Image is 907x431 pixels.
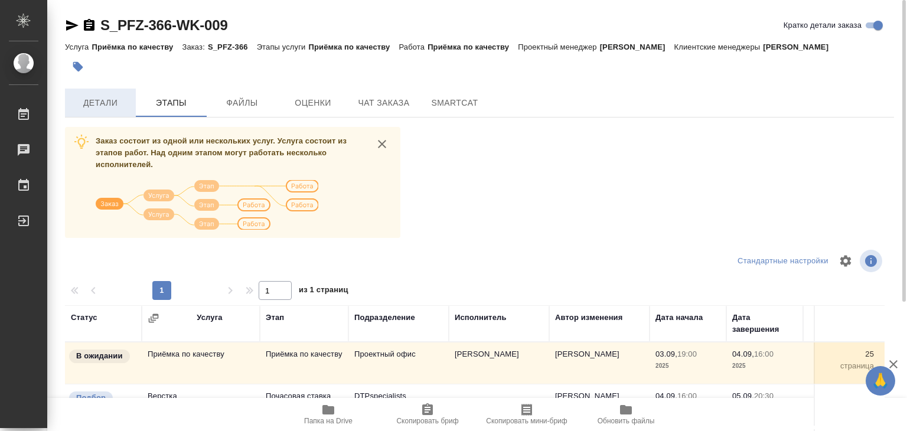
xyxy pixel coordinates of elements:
[266,348,342,360] p: Приёмка по качеству
[784,19,862,31] span: Кратко детали заказа
[860,250,885,272] span: Посмотреть информацию
[455,312,507,324] div: Исполнитель
[428,43,518,51] p: Приёмка по качеству
[82,18,96,32] button: Скопировать ссылку
[549,384,650,426] td: [PERSON_NAME]
[809,360,874,372] p: страница
[477,398,576,431] button: Скопировать мини-бриф
[378,398,477,431] button: Скопировать бриф
[65,18,79,32] button: Скопировать ссылку для ЯМессенджера
[732,350,754,358] p: 04.09,
[142,342,260,384] td: Приёмка по качеству
[96,136,347,169] span: Заказ состоит из одной или нескольких услуг. Услуга состоит из этапов работ. Над одним этапом мог...
[76,350,123,362] p: В ожидании
[71,312,97,324] div: Статус
[600,43,674,51] p: [PERSON_NAME]
[208,43,257,51] p: S_PFZ-366
[732,312,797,335] div: Дата завершения
[257,43,309,51] p: Этапы услуги
[100,17,228,33] a: S_PFZ-366-WK-009
[549,342,650,384] td: [PERSON_NAME]
[299,283,348,300] span: из 1 страниц
[735,252,831,270] div: split button
[754,391,774,400] p: 20:30
[655,312,703,324] div: Дата начала
[92,43,182,51] p: Приёмка по качеству
[399,43,428,51] p: Работа
[354,312,415,324] div: Подразделение
[396,417,458,425] span: Скопировать бриф
[763,43,837,51] p: [PERSON_NAME]
[831,247,860,275] span: Настроить таблицу
[655,391,677,400] p: 04.09,
[65,54,91,80] button: Добавить тэг
[674,43,764,51] p: Клиентские менеджеры
[555,312,622,324] div: Автор изменения
[279,398,378,431] button: Папка на Drive
[677,350,697,358] p: 19:00
[348,384,449,426] td: DTPspecialists
[143,96,200,110] span: Этапы
[518,43,599,51] p: Проектный менеджер
[732,391,754,400] p: 05.09,
[866,366,895,396] button: 🙏
[486,417,567,425] span: Скопировать мини-бриф
[76,392,106,404] p: Подбор
[148,312,159,324] button: Сгруппировать
[285,96,341,110] span: Оценки
[870,368,890,393] span: 🙏
[655,350,677,358] p: 03.09,
[809,348,874,360] p: 25
[598,417,655,425] span: Обновить файлы
[655,360,720,372] p: 2025
[266,312,284,324] div: Этап
[426,96,483,110] span: SmartCat
[308,43,399,51] p: Приёмка по качеству
[72,96,129,110] span: Детали
[677,391,697,400] p: 16:00
[449,342,549,384] td: [PERSON_NAME]
[142,384,260,426] td: Верстка
[576,398,676,431] button: Обновить файлы
[304,417,353,425] span: Папка на Drive
[266,390,342,414] p: Почасовая ставка верстки
[373,135,391,153] button: close
[197,312,222,324] div: Услуга
[65,43,92,51] p: Услуга
[732,360,797,372] p: 2025
[348,342,449,384] td: Проектный офис
[355,96,412,110] span: Чат заказа
[182,43,207,51] p: Заказ:
[754,350,774,358] p: 16:00
[809,390,874,402] p: 1
[214,96,270,110] span: Файлы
